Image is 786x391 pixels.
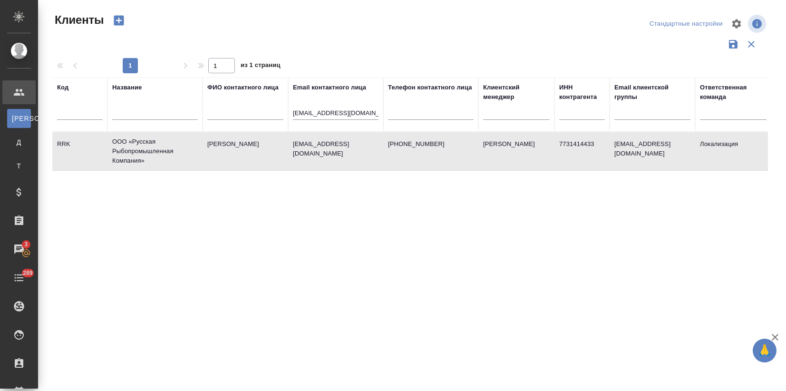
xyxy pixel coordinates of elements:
[207,83,279,92] div: ФИО контактного лица
[700,83,767,102] div: Ответственная команда
[241,59,281,73] span: из 1 страниц
[107,132,203,170] td: ООО «Русская Рыбопромышленная Компания»
[483,83,550,102] div: Клиентский менеджер
[17,268,39,278] span: 289
[478,135,554,168] td: [PERSON_NAME]
[753,339,776,362] button: 🙏
[293,83,366,92] div: Email контактного лица
[647,17,725,31] div: split button
[12,161,26,171] span: Т
[610,135,695,168] td: [EMAIL_ADDRESS][DOMAIN_NAME]
[748,15,768,33] span: Посмотреть информацию
[724,35,742,53] button: Сохранить фильтры
[52,135,107,168] td: RRK
[725,12,748,35] span: Настроить таблицу
[52,12,104,28] span: Клиенты
[293,139,378,158] p: [EMAIL_ADDRESS][DOMAIN_NAME]
[757,341,773,361] span: 🙏
[112,83,142,92] div: Название
[554,135,610,168] td: 7731414433
[7,156,31,176] a: Т
[695,135,771,168] td: Локализация
[12,114,26,123] span: [PERSON_NAME]
[12,137,26,147] span: Д
[57,83,68,92] div: Код
[7,109,31,128] a: [PERSON_NAME]
[614,83,690,102] div: Email клиентской группы
[388,139,474,149] p: [PHONE_NUMBER]
[2,237,36,261] a: 3
[107,12,130,29] button: Создать
[388,83,472,92] div: Телефон контактного лица
[2,266,36,290] a: 289
[19,240,33,249] span: 3
[559,83,605,102] div: ИНН контрагента
[7,133,31,152] a: Д
[742,35,760,53] button: Сбросить фильтры
[203,135,288,168] td: [PERSON_NAME]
